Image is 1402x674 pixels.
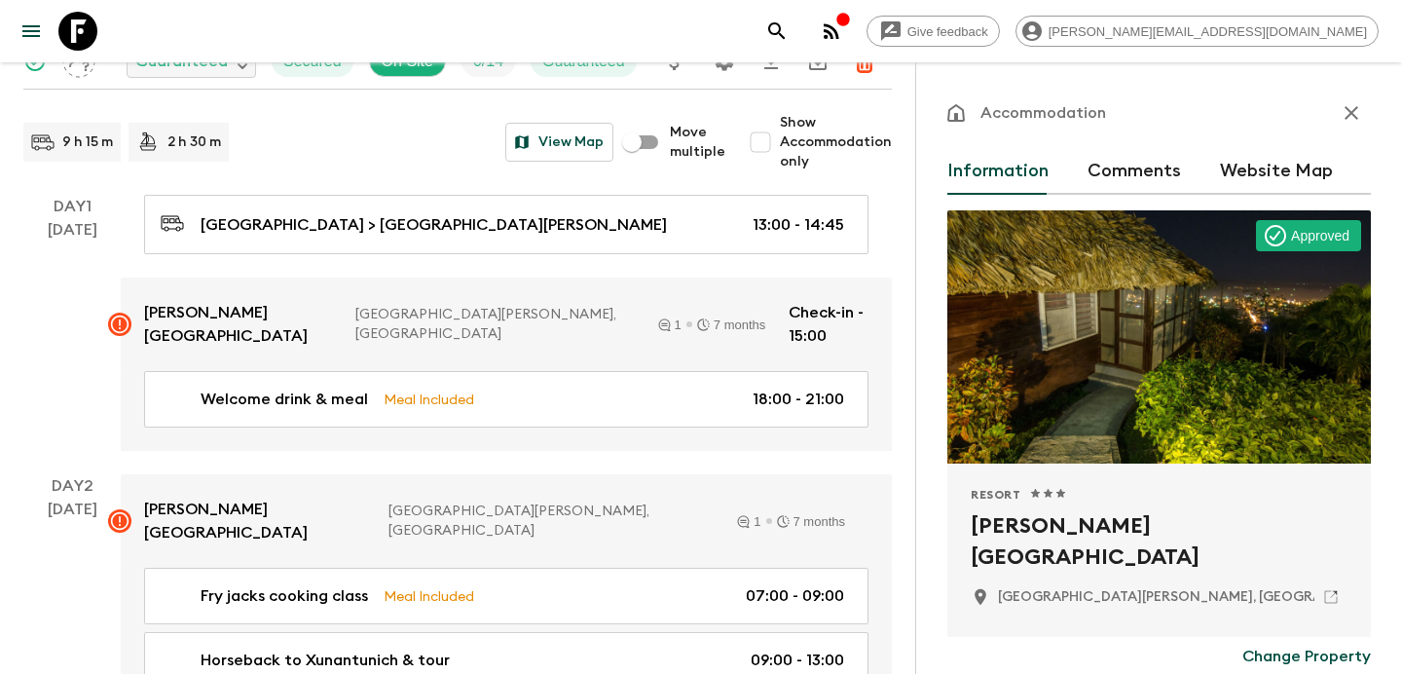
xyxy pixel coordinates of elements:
p: Approved [1291,226,1349,245]
a: Welcome drink & mealMeal Included18:00 - 21:00 [144,371,868,428]
span: Move multiple [670,123,725,162]
button: menu [12,12,51,51]
button: View Map [505,123,613,162]
p: Accommodation [980,101,1106,125]
a: Give feedback [867,16,1000,47]
div: [PERSON_NAME][EMAIL_ADDRESS][DOMAIN_NAME] [1015,16,1379,47]
button: Information [947,148,1049,195]
span: Show Accommodation only [780,113,892,171]
p: [GEOGRAPHIC_DATA] > [GEOGRAPHIC_DATA][PERSON_NAME] [201,213,667,237]
p: Meal Included [384,389,474,410]
div: 7 months [777,515,845,528]
p: [GEOGRAPHIC_DATA][PERSON_NAME], [GEOGRAPHIC_DATA] [388,502,715,541]
p: Day 2 [23,474,121,498]
div: [DATE] [48,218,97,451]
p: Change Property [1242,645,1371,668]
a: [GEOGRAPHIC_DATA] > [GEOGRAPHIC_DATA][PERSON_NAME]13:00 - 14:45 [144,195,868,254]
button: search adventures [757,12,796,51]
a: Fry jacks cooking classMeal Included07:00 - 09:00 [144,568,868,624]
a: [PERSON_NAME][GEOGRAPHIC_DATA][GEOGRAPHIC_DATA][PERSON_NAME], [GEOGRAPHIC_DATA]17 months [121,474,892,568]
a: [PERSON_NAME][GEOGRAPHIC_DATA][GEOGRAPHIC_DATA][PERSON_NAME], [GEOGRAPHIC_DATA]17 monthsCheck-in ... [121,278,892,371]
span: Resort [971,487,1021,503]
p: Meal Included [384,585,474,607]
p: 09:00 - 13:00 [751,649,844,672]
p: [GEOGRAPHIC_DATA][PERSON_NAME], [GEOGRAPHIC_DATA] [355,305,635,344]
span: Give feedback [897,24,999,39]
p: Welcome drink & meal [201,388,368,411]
p: Horseback to Xunantunich & tour [201,649,450,672]
span: [PERSON_NAME][EMAIL_ADDRESS][DOMAIN_NAME] [1038,24,1378,39]
div: 1 [737,515,760,528]
button: Comments [1088,148,1181,195]
h2: [PERSON_NAME][GEOGRAPHIC_DATA] [971,510,1347,573]
div: 7 months [697,318,765,331]
p: 2 h 30 m [167,132,221,152]
div: 1 [658,318,682,331]
p: 07:00 - 09:00 [746,584,844,608]
p: Day 1 [23,195,121,218]
p: 18:00 - 21:00 [753,388,844,411]
p: Check-in - 15:00 [789,301,868,348]
p: Fry jacks cooking class [201,584,368,608]
p: 9 h 15 m [62,132,113,152]
p: [PERSON_NAME][GEOGRAPHIC_DATA] [144,498,373,544]
span: Assign pack leader [62,51,95,66]
button: Website Map [1220,148,1333,195]
p: 13:00 - 14:45 [753,213,844,237]
div: Photo of Cahal Pech Village Resort [947,210,1371,464]
p: [PERSON_NAME][GEOGRAPHIC_DATA] [144,301,340,348]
